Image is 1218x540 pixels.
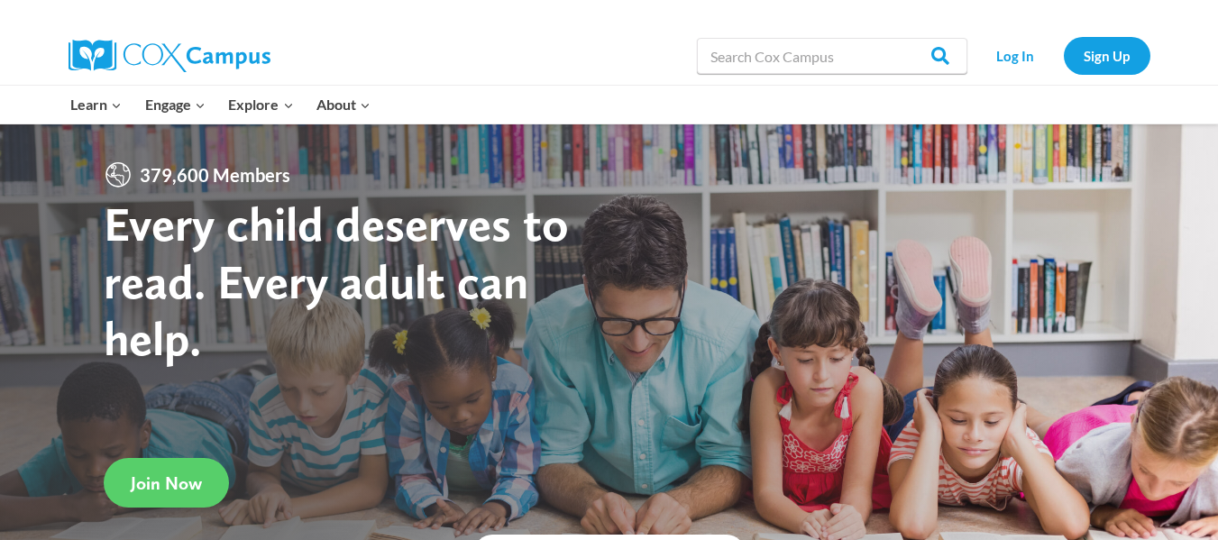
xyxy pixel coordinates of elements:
a: Join Now [104,458,229,508]
nav: Secondary Navigation [976,37,1150,74]
span: Engage [145,93,206,116]
span: Explore [228,93,293,116]
a: Sign Up [1064,37,1150,74]
a: Log In [976,37,1055,74]
input: Search Cox Campus [697,38,967,74]
span: About [316,93,371,116]
strong: Every child deserves to read. Every adult can help. [104,195,569,367]
span: 379,600 Members [133,160,298,189]
img: Cox Campus [69,40,270,72]
span: Learn [70,93,122,116]
nav: Primary Navigation [60,86,382,124]
span: Join Now [131,472,202,494]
